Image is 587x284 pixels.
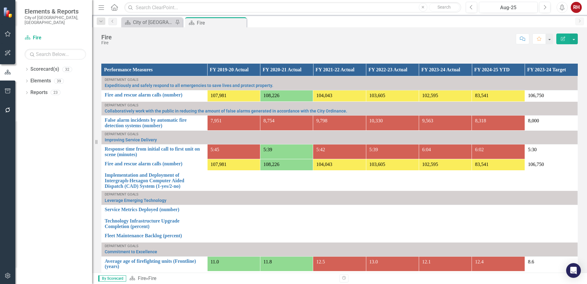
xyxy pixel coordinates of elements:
td: Double-Click to Edit Right Click for Context Menu [102,256,208,271]
span: 8.6 [528,259,534,264]
div: Open Intercom Messenger [566,263,581,278]
div: Department Goals [105,132,574,136]
a: Improving Service Delivery [105,138,574,142]
span: 103,605 [369,162,385,167]
span: 104,043 [316,162,332,167]
td: Double-Click to Edit Right Click for Context Menu [102,171,208,191]
input: Search ClearPoint... [124,2,461,13]
a: Fire [138,275,146,281]
div: Department Goals [105,104,574,107]
a: Reports [30,89,48,96]
td: Double-Click to Edit Right Click for Context Menu [102,116,208,130]
img: ClearPoint Strategy [2,6,14,18]
span: 5:42 [316,147,325,152]
span: 9,563 [422,118,433,123]
span: 8,000 [528,118,539,123]
span: 6:02 [475,147,484,152]
td: Double-Click to Edit Right Click for Context Menu [102,216,208,231]
div: Fire [101,41,112,45]
div: Department Goals [105,193,574,196]
span: 106,750 [528,162,544,167]
a: Commitment to Excellence [105,250,574,254]
span: 5:45 [211,147,219,152]
span: 12.4 [475,259,484,264]
a: Fire and rescue alarm calls (number) [105,161,204,167]
span: 102,595 [422,93,438,98]
a: Elements [30,77,51,85]
div: Fire [101,34,112,41]
span: 107,981 [211,162,227,167]
td: Double-Click to Edit [525,256,577,271]
td: Double-Click to Edit [525,231,577,243]
span: 11.0 [211,259,219,264]
td: Double-Click to Edit [525,159,577,171]
td: Double-Click to Edit Right Click for Context Menu [102,231,208,243]
td: Double-Click to Edit Right Click for Context Menu [102,159,208,171]
a: Expeditiously and safely respond to all emergencies to save lives and protect property. [105,83,574,88]
span: 10,330 [369,118,383,123]
td: Double-Click to Edit Right Click for Context Menu [102,205,208,216]
div: 23 [51,90,60,95]
span: Elements & Reports [25,8,86,15]
span: 104,043 [316,93,332,98]
td: Double-Click to Edit [525,90,577,101]
div: Fire [197,19,245,27]
div: Department Goals [105,244,574,248]
span: Search [437,5,451,10]
span: 5:39 [369,147,378,152]
a: City of [GEOGRAPHIC_DATA] [123,18,173,26]
a: Fleet Maintenance Backlog (percent) [105,233,204,239]
div: Fire [148,275,156,281]
a: Leverage Emerging Technology [105,198,574,203]
a: Implementation and Deployment of Intergraph-Hexagon Computer Aided Dispatch (CAD) System (1-yes/2... [105,172,204,189]
span: 8,318 [475,118,486,123]
a: Technology Infrastructure Upgrade Completion (percent) [105,218,204,229]
a: Fire [25,34,86,41]
td: Double-Click to Edit Right Click for Context Menu [102,76,578,90]
div: Department Goals [105,78,574,82]
span: 83,541 [475,93,488,98]
span: 102,595 [422,162,438,167]
a: Average age of firefighting units (Frontline) (years) [105,258,204,269]
div: » [129,275,335,282]
button: RH [571,2,582,13]
span: 5:30 [528,147,537,152]
div: 32 [62,67,72,72]
a: False alarm incidents by automatic fire detection systems (number) [105,117,204,128]
td: Double-Click to Edit Right Click for Context Menu [102,191,578,205]
td: Double-Click to Edit [525,144,577,159]
span: 83,541 [475,162,488,167]
span: 5:39 [263,147,272,152]
span: 108,226 [263,162,279,167]
td: Double-Click to Edit [525,116,577,130]
td: Double-Click to Edit [525,171,577,191]
span: By Scorecard [98,275,126,282]
td: Double-Click to Edit [525,216,577,231]
td: Double-Click to Edit Right Click for Context Menu [102,144,208,159]
div: City of [GEOGRAPHIC_DATA] [133,18,173,26]
span: 103,605 [369,93,385,98]
a: Scorecard(s) [30,66,59,73]
a: Fire and rescue alarm calls (number) [105,92,204,98]
a: Service Metrics Deployed (number) [105,207,204,212]
div: Aug-25 [481,4,535,11]
td: Double-Click to Edit Right Click for Context Menu [102,243,578,257]
a: Response time from initial call to first unit on scene (minutes) [105,146,204,157]
span: 11.8 [263,259,272,264]
span: 6:04 [422,147,431,152]
span: 108,226 [263,93,279,98]
input: Search Below... [25,49,86,60]
span: 106,750 [528,93,544,98]
span: 12.5 [316,259,325,264]
span: 13.0 [369,259,378,264]
span: 8,754 [263,118,274,123]
small: City of [GEOGRAPHIC_DATA], [GEOGRAPHIC_DATA] [25,15,86,25]
td: Double-Click to Edit Right Click for Context Menu [102,90,208,101]
button: Aug-25 [479,2,538,13]
span: 7,951 [211,118,222,123]
td: Double-Click to Edit [525,205,577,216]
button: Search [429,3,460,12]
span: 12.1 [422,259,431,264]
td: Double-Click to Edit Right Click for Context Menu [102,130,578,144]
